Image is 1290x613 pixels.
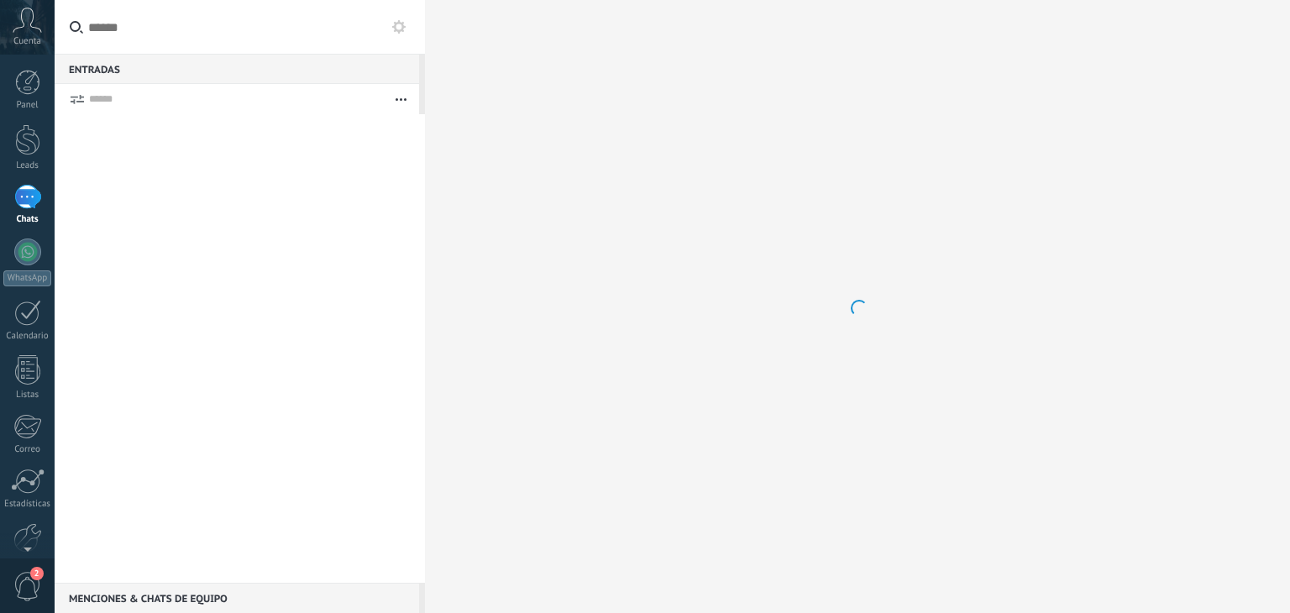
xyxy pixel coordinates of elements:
[3,270,51,286] div: WhatsApp
[55,583,419,613] div: Menciones & Chats de equipo
[3,214,52,225] div: Chats
[3,100,52,111] div: Panel
[3,160,52,171] div: Leads
[3,444,52,455] div: Correo
[3,390,52,401] div: Listas
[3,499,52,510] div: Estadísticas
[30,567,44,580] span: 2
[3,331,52,342] div: Calendario
[383,84,419,114] button: Más
[55,54,419,84] div: Entradas
[13,36,41,47] span: Cuenta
